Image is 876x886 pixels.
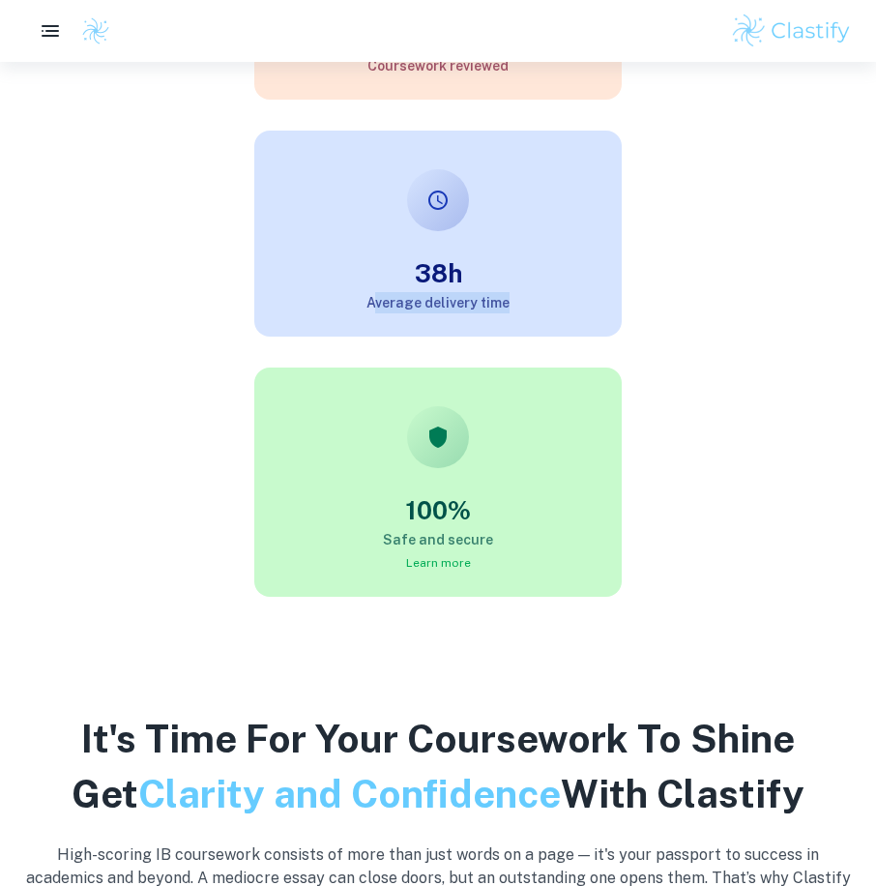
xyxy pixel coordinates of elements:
[138,771,561,816] span: Clarity and Confidence
[730,12,853,50] img: Clastify logo
[254,491,622,529] h3: 100%
[254,254,622,292] h3: 38h
[254,55,622,76] h6: Coursework reviewed
[70,16,110,45] a: Clastify logo
[406,556,471,570] a: Learn more
[23,713,853,764] h2: It's Time For Your Coursework To Shine
[23,768,853,819] h2: Get With Clastify
[254,529,622,550] h6: Safe and secure
[254,292,622,313] h6: Average delivery time
[81,16,110,45] img: Clastify logo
